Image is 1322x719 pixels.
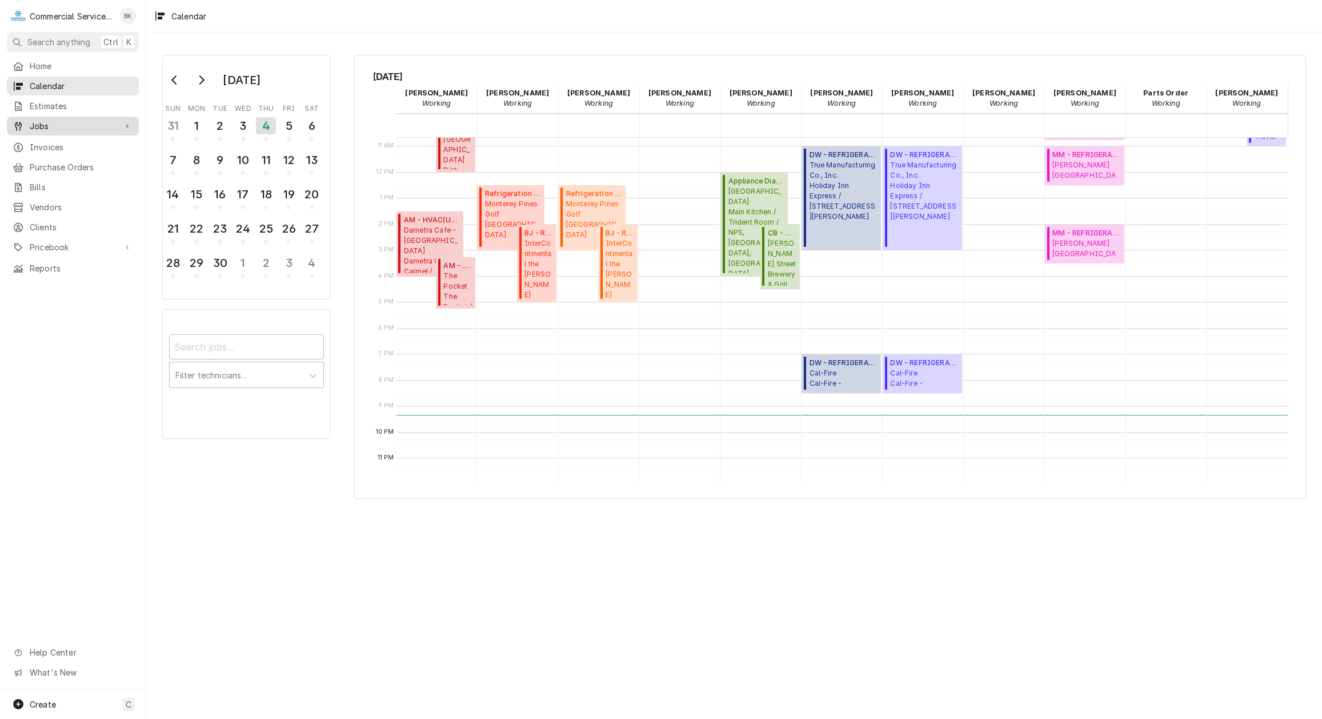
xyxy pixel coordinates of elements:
span: 10 PM [373,428,397,437]
span: 9 PM [375,401,397,410]
div: 2 [211,117,229,134]
button: Search anythingCtrlK [7,32,139,52]
div: Parts Order - Working [1125,84,1207,113]
span: AM - APPLIANCE ( Uninvoiced ) [443,261,472,271]
em: Working [747,99,775,107]
span: Estimates [30,100,133,112]
span: 4 PM [375,271,397,281]
div: David Waite - Working [802,84,883,113]
a: Go to Pricebook [7,238,139,257]
div: 31 [164,117,182,134]
a: Invoices [7,138,139,157]
div: Calendar Filters [162,309,330,438]
a: Go to What's New [7,663,139,682]
span: True Manufacturing Co., Inc. Holiday Inn Express / [STREET_ADDRESS][PERSON_NAME] [890,160,958,222]
div: [Service] AM - HVAC Dametra Cafe - Carmel Dametra Cafe - Carmel / Ocean Ave, Carmel-By-The-Sea, C... [396,211,464,277]
div: Joey Gallegos - Working [882,84,963,113]
span: True Manufacturing Co., Inc. Holiday Inn Express / [STREET_ADDRESS][PERSON_NAME] [810,160,878,222]
a: Go to Help Center [7,643,139,662]
div: Calendar Day Picker [162,55,330,299]
span: Monterey Pines Golf [GEOGRAPHIC_DATA] [566,199,622,240]
span: Cal-Fire Cal-Fire - [PERSON_NAME] / [STREET_ADDRESS][PERSON_NAME][PERSON_NAME] [810,368,878,390]
span: [PERSON_NAME][GEOGRAPHIC_DATA] [PERSON_NAME][GEOGRAPHIC_DATA] / [STREET_ADDRESS] [1052,238,1120,260]
span: Vendors [30,201,133,213]
em: Working [1071,99,1099,107]
div: Mark Mottau - Working [1044,84,1125,113]
div: Appliance Diagnostic(Finalized)[GEOGRAPHIC_DATA]Main Kitchen / Trident Room / NPS, [GEOGRAPHIC_DA... [720,173,788,277]
strong: [PERSON_NAME] [405,89,468,97]
div: Audie Murphy - Working [396,84,478,113]
em: Working [1232,99,1261,107]
div: 8 [187,151,205,169]
div: [DATE] [219,70,265,90]
div: Calendar Calendar [354,55,1306,499]
span: 12 PM [373,167,397,177]
span: Refrigeration Diagnostic ( Finalized ) [566,189,622,199]
div: [Service] DW - REFRIGERATION - OT Cal-Fire Cal-Fire - Bradley / 65789 Bradley Road, Bradley, CA 9... [883,354,962,393]
div: CB - APPLIANCE(Awaiting Warranty Authorization)[PERSON_NAME] Street Brewery & Grill[STREET_ADDRES... [760,225,800,290]
div: 14 [164,186,182,203]
span: Search anything [27,36,90,48]
span: BJ - REFRIGERATION ( Finalized ) [606,228,634,238]
th: Wednesday [231,100,254,114]
div: Calendar Filters [169,324,324,400]
span: Home [30,60,133,72]
div: Sebastian Gomez - Working [1207,84,1288,113]
div: 30 [211,254,229,271]
div: Refrigeration Diagnostic(Finalized)Monterey Pines Golf[GEOGRAPHIC_DATA] [477,185,544,250]
a: Clients [7,218,139,237]
div: 16 [211,186,229,203]
div: 29 [187,254,205,271]
span: Calendar [30,80,133,92]
div: 22 [187,220,205,237]
span: [PERSON_NAME] Street Brewery & Grill [STREET_ADDRESS][PERSON_NAME] [768,238,796,286]
span: DW - REFRIGERATION - OT ( Past Due ) [810,358,878,368]
span: Reports [30,262,133,274]
div: [Service] Refrigeration Diagnostic Monterey Pines Golf Monterey Pines Golf / Fairground & Gardens... [558,185,626,250]
th: Monday [185,100,209,114]
div: 1 [187,117,205,134]
span: MM - REFRIGERATION ( Finalized ) [1052,150,1120,160]
em: Working [666,99,694,107]
div: BJ - REFRIGERATION(Finalized)InterContinental the [PERSON_NAME][STREET_ADDRESS] [598,225,638,303]
span: [GEOGRAPHIC_DATA] Main Kitchen / Trident Room / NPS, [GEOGRAPHIC_DATA], [GEOGRAPHIC_DATA] [728,186,784,273]
div: [Service] MM - REFRIGERATION Hazel Hawkins Hospital Mabie 4th Street Health Care Center / 991 4th... [1045,225,1124,263]
div: [Service] DW - REFRIGERATION True Manufacturing Co., Inc. Holiday Inn Express / 391 Gateway Dr, H... [802,146,881,250]
span: 8 PM [375,376,397,385]
a: Purchase Orders [7,158,139,177]
span: Help Center [30,646,132,658]
em: Working [990,99,1018,107]
div: [Service] CB - APPLIANCE Alvarado Street Brewery & Grill 426 Alvarado St, Monterey, CA 93940 ID: ... [760,225,800,290]
a: Reports [7,259,139,278]
span: 11 PM [375,453,397,462]
div: 28 [164,254,182,271]
span: [GEOGRAPHIC_DATA] Dist. [GEOGRAPHIC_DATA] / [STREET_ADDRESS] [443,134,472,169]
span: Dametra Cafe - [GEOGRAPHIC_DATA] Dametra Cafe - Carmel / [GEOGRAPHIC_DATA], [GEOGRAPHIC_DATA]-By-... [404,225,460,273]
div: BJ - REFRIGERATION(Finalized)InterContinental the [PERSON_NAME][STREET_ADDRESS] [517,225,556,303]
span: Appliance Diagnostic ( Finalized ) [728,176,784,186]
span: 2 PM [375,219,397,229]
strong: [PERSON_NAME] [648,89,711,97]
strong: [PERSON_NAME] [1215,89,1278,97]
strong: Parts Order [1143,89,1188,97]
div: DW - REFRIGERATION(Finalized)True Manufacturing Co., Inc.Holiday Inn Express / [STREET_ADDRESS][P... [883,146,962,250]
span: C [126,698,131,710]
span: AM - HVAC ( Uninvoiced ) [404,215,460,225]
strong: [PERSON_NAME] [730,89,792,97]
div: [Service] MM - REFRIGERATION Hazel Hawkins Hospital Dietary / Hazel Hawkins Hospital (Dietary), H... [1045,146,1124,185]
div: DW - REFRIGERATION(Finalized)True Manufacturing Co., Inc.Holiday Inn Express / [STREET_ADDRESS][P... [802,146,881,250]
th: Saturday [301,100,323,114]
div: 20 [303,186,321,203]
strong: [PERSON_NAME] [567,89,630,97]
a: Bills [7,178,139,197]
div: 6 [303,117,321,134]
div: 11 [257,151,275,169]
div: AM - APPLIANCE(Uninvoiced)The PocketThe Pocket / Lincoln + 6th, [GEOGRAPHIC_DATA]-by-the-Sea, CA ... [436,257,475,309]
div: 4 [256,117,276,134]
div: 2 [257,254,275,271]
div: 12 [280,151,298,169]
div: 17 [234,186,252,203]
div: [Service] DW - REFRIGERATION - OT Cal-Fire Cal-Fire - Bradley / 65789 Bradley Road, Bradley, CA 9... [802,354,881,393]
a: Vendors [7,198,139,217]
div: 26 [280,220,298,237]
